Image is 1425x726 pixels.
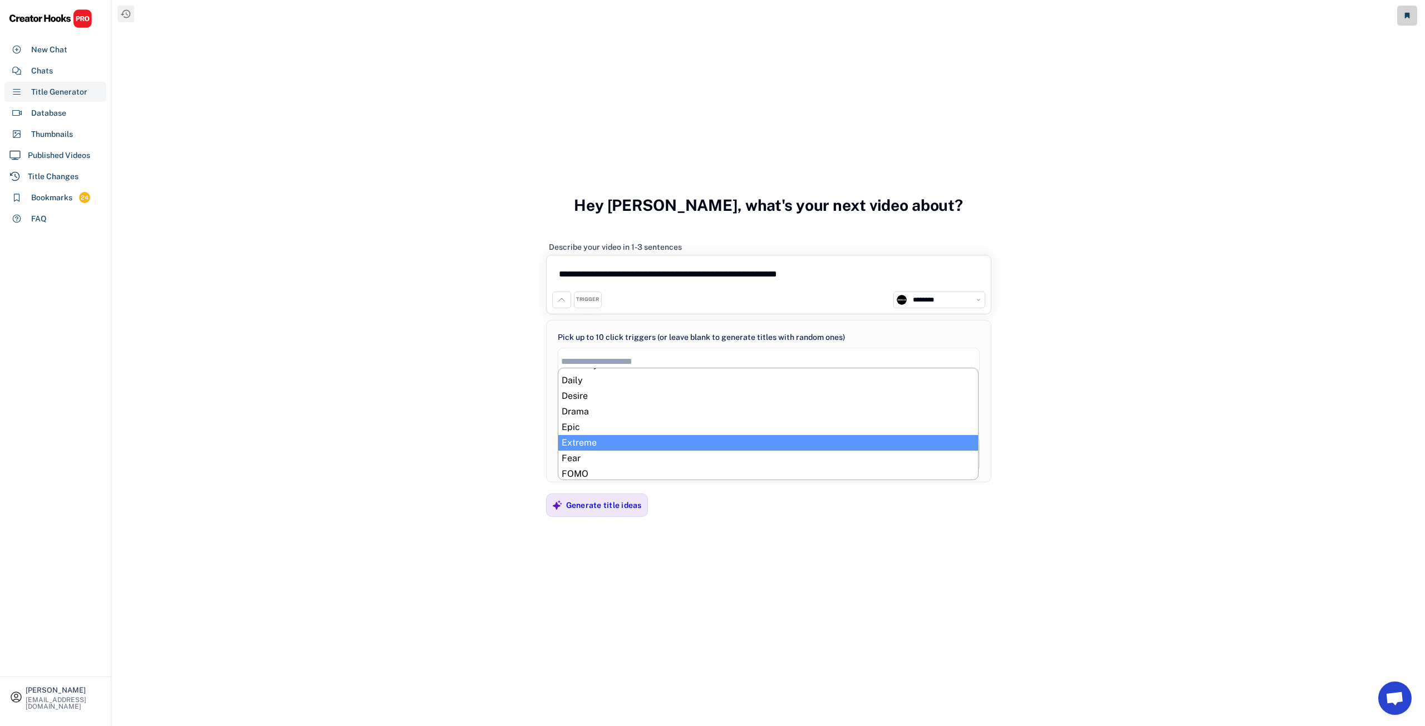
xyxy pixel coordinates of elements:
div: [PERSON_NAME] [26,687,101,694]
div: 24 [79,193,90,203]
li: Epic [558,419,978,435]
div: Title Changes [28,171,78,182]
a: Open chat [1378,681,1412,715]
div: New Chat [31,44,67,56]
div: Chats [31,65,53,77]
li: FOMO [558,466,978,482]
li: Drama [558,404,978,419]
div: Generate title ideas [566,500,642,510]
div: FAQ [31,213,47,225]
div: [EMAIL_ADDRESS][DOMAIN_NAME] [26,697,101,710]
div: Pick up to 10 click triggers (or leave blank to generate titles with random ones) [558,332,845,343]
li: Daily [558,373,978,388]
div: Published Videos [28,150,90,161]
div: TRIGGER [576,296,599,303]
div: Bookmarks [31,192,72,204]
div: Database [31,107,66,119]
h3: Hey [PERSON_NAME], what's your next video about? [574,184,963,226]
li: Desire [558,388,978,404]
div: Title Generator [31,86,87,98]
li: Fear [558,451,978,466]
li: Extreme [558,435,978,451]
div: Thumbnails [31,129,73,140]
img: channels4_profile.jpg [897,295,907,305]
div: Describe your video in 1-3 sentences [549,242,682,252]
img: CHPRO%20Logo.svg [9,9,92,28]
